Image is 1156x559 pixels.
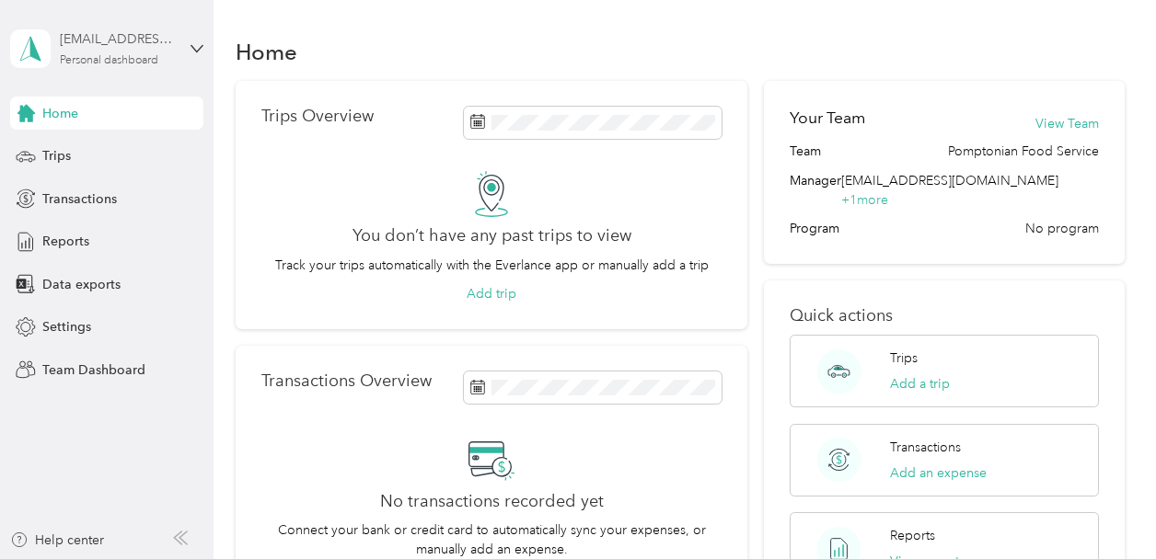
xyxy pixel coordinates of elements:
iframe: Everlance-gr Chat Button Frame [1053,456,1156,559]
span: Transactions [42,189,117,209]
h1: Home [236,42,297,62]
span: No program [1025,219,1099,238]
p: Quick actions [790,306,1099,325]
p: Transactions Overview [261,371,432,391]
span: + 1 more [841,192,888,208]
span: Program [790,219,839,238]
h2: Your Team [790,107,865,130]
span: Team Dashboard [42,360,145,380]
span: Reports [42,232,89,251]
span: Settings [42,317,91,337]
span: Data exports [42,275,121,294]
div: [EMAIL_ADDRESS][DOMAIN_NAME] [60,29,175,49]
span: [EMAIL_ADDRESS][DOMAIN_NAME] [841,173,1058,188]
h2: You don’t have any past trips to view [353,226,631,245]
p: Track your trips automatically with the Everlance app or manually add a trip [275,256,709,275]
p: Trips Overview [261,107,374,126]
p: Reports [890,526,935,545]
button: Help center [10,530,104,550]
p: Transactions [890,438,961,457]
span: Team [790,142,821,161]
div: Personal dashboard [60,55,158,66]
span: Home [42,104,78,123]
span: Pomptonian Food Service [948,142,1099,161]
button: Add a trip [890,374,950,394]
button: Add an expense [890,463,987,483]
p: Trips [890,348,918,368]
p: Connect your bank or credit card to automatically sync your expenses, or manually add an expense. [261,520,722,559]
button: View Team [1035,114,1099,133]
span: Trips [42,146,71,165]
span: Manager [790,171,841,210]
h2: No transactions recorded yet [380,492,604,511]
button: Add trip [467,284,516,303]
